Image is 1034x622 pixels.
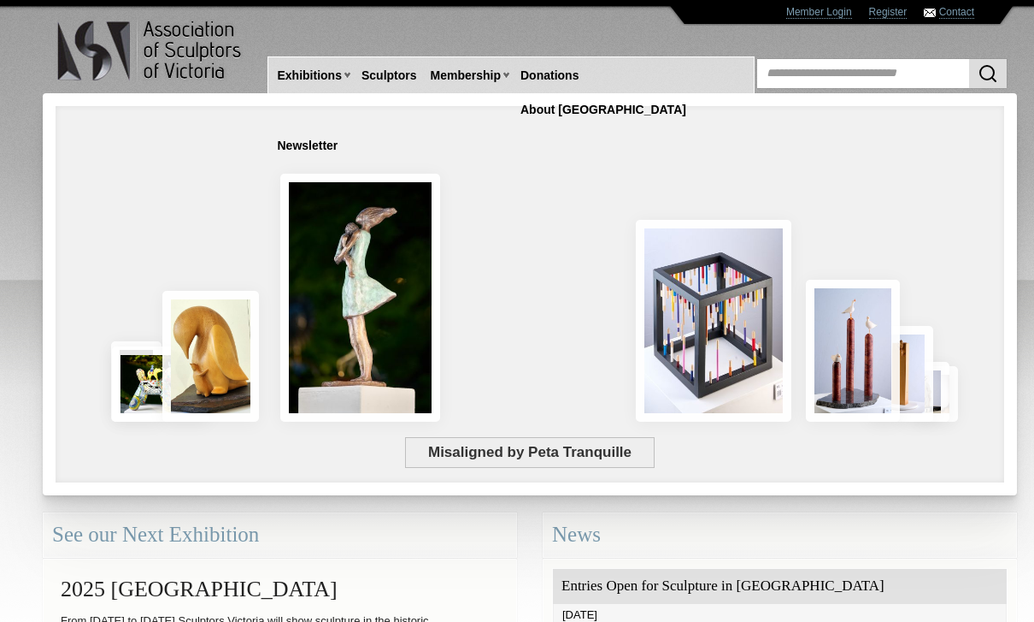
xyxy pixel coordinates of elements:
[514,60,585,92] a: Donations
[636,220,791,422] img: Misaligned
[405,437,654,468] span: Misaligned by Peta Tranquille
[978,63,998,84] img: Search
[806,280,900,422] img: Rising Tides
[869,6,908,19] a: Register
[56,17,244,85] img: logo.png
[553,569,1007,604] div: Entries Open for Sculpture in [GEOGRAPHIC_DATA]
[43,512,517,558] div: See our Next Exhibition
[271,130,345,162] a: Newsletter
[271,60,349,92] a: Exhibitions
[52,568,508,610] h2: 2025 [GEOGRAPHIC_DATA]
[939,6,974,19] a: Contact
[868,326,933,422] img: Little Frog. Big Climb
[543,512,1017,558] div: News
[355,60,424,92] a: Sculptors
[424,60,508,92] a: Membership
[924,9,936,17] img: Contact ASV
[786,6,852,19] a: Member Login
[514,94,693,126] a: About [GEOGRAPHIC_DATA]
[280,174,440,422] img: Connection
